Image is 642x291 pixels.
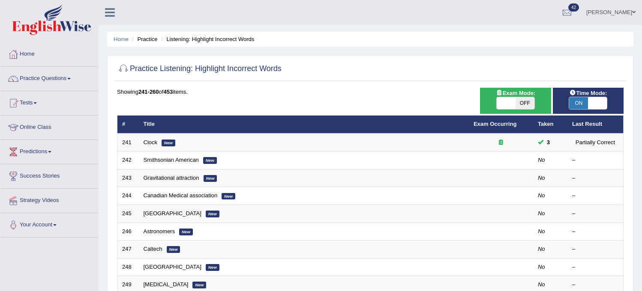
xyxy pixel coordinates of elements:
[572,228,618,236] div: –
[516,97,534,109] span: OFF
[538,281,545,288] em: No
[144,175,199,181] a: Gravitational attraction
[117,62,282,75] h2: Practice Listening: Highlight Incorrect Words
[572,192,618,200] div: –
[203,157,217,164] em: New
[117,151,139,169] td: 242
[117,169,139,187] td: 243
[572,156,618,164] div: –
[144,157,199,163] a: Smithsonian American
[144,246,162,252] a: Caltech
[538,246,545,252] em: No
[117,134,139,151] td: 241
[163,89,173,95] b: 453
[159,35,254,43] li: Listening: Highlight Incorrect Words
[572,174,618,182] div: –
[572,138,618,147] div: Partially Correct
[162,140,175,146] em: New
[206,264,219,271] em: New
[0,42,98,64] a: Home
[144,228,175,235] a: Astronomers
[538,192,545,199] em: No
[607,97,626,109] span: OFF
[130,35,157,43] li: Practice
[566,89,610,98] span: Time Mode:
[117,241,139,258] td: 247
[538,210,545,217] em: No
[144,264,201,270] a: [GEOGRAPHIC_DATA]
[543,138,553,147] span: You can still take this question
[179,229,193,235] em: New
[117,116,139,134] th: #
[144,210,201,217] a: [GEOGRAPHIC_DATA]
[568,3,579,12] span: 42
[0,164,98,186] a: Success Stories
[144,281,189,288] a: [MEDICAL_DATA]
[206,211,219,217] em: New
[192,282,206,288] em: New
[0,116,98,137] a: Online Class
[167,246,180,253] em: New
[117,205,139,223] td: 245
[474,139,528,147] div: Exam occurring question
[538,264,545,270] em: No
[572,245,618,253] div: –
[138,89,159,95] b: 241-260
[117,223,139,241] td: 246
[533,116,567,134] th: Taken
[569,97,588,109] span: ON
[0,189,98,210] a: Strategy Videos
[572,210,618,218] div: –
[0,91,98,113] a: Tests
[222,193,235,200] em: New
[0,67,98,88] a: Practice Questions
[114,36,129,42] a: Home
[0,213,98,235] a: Your Account
[117,88,624,96] div: Showing of items.
[117,187,139,205] td: 244
[117,258,139,276] td: 248
[144,192,218,199] a: Canadian Medical association
[144,139,158,145] a: Clock
[567,116,624,134] th: Last Result
[139,116,469,134] th: Title
[0,140,98,161] a: Predictions
[480,88,551,114] div: Show exams occurring in exams
[538,228,545,235] em: No
[492,89,539,98] span: Exam Mode:
[538,157,545,163] em: No
[572,281,618,289] div: –
[572,263,618,271] div: –
[474,121,516,127] a: Exam Occurring
[538,175,545,181] em: No
[204,175,217,182] em: New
